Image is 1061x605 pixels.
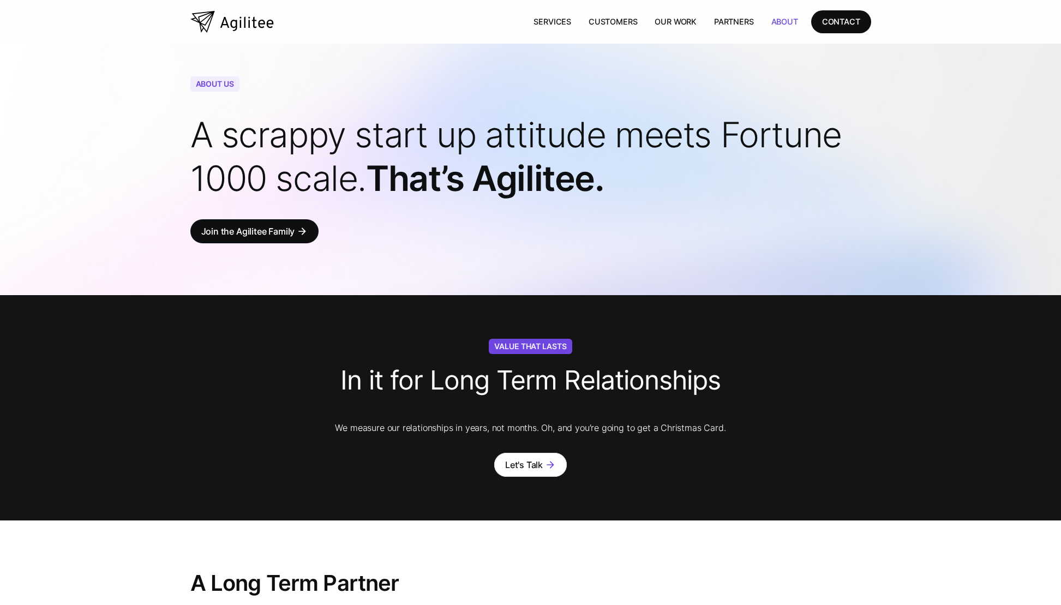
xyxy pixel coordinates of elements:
[811,10,871,33] a: CONTACT
[822,15,860,28] div: CONTACT
[201,224,295,239] div: Join the Agilitee Family
[190,113,842,199] span: A scrappy start up attitude meets Fortune 1000 scale.
[340,356,721,409] h3: In it for Long Term Relationships
[297,226,308,237] div: arrow_forward
[190,113,871,200] h1: That’s Agilitee.
[190,219,319,243] a: Join the Agilitee Familyarrow_forward
[275,420,786,435] p: We measure our relationships in years, not months. Oh, and you’re going to get a Christmas Card.
[489,339,572,354] div: Value That Lasts
[545,459,556,470] div: arrow_forward
[646,10,705,33] a: Our Work
[525,10,580,33] a: Services
[494,453,567,477] a: Let's Talkarrow_forward
[190,76,239,92] div: About Us
[705,10,763,33] a: Partners
[190,11,274,33] a: home
[763,10,807,33] a: About
[580,10,646,33] a: Customers
[505,457,543,472] div: Let's Talk
[190,570,399,597] h1: A Long Term Partner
